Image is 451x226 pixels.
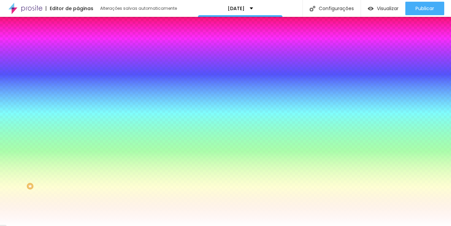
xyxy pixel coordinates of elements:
p: [DATE] [228,6,245,11]
img: Icone [310,6,315,11]
div: Editor de páginas [46,6,93,11]
img: view-1.svg [368,6,374,11]
span: Publicar [415,6,434,11]
span: Visualizar [377,6,399,11]
button: Publicar [405,2,444,15]
div: Alterações salvas automaticamente [100,6,178,10]
button: Visualizar [361,2,405,15]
